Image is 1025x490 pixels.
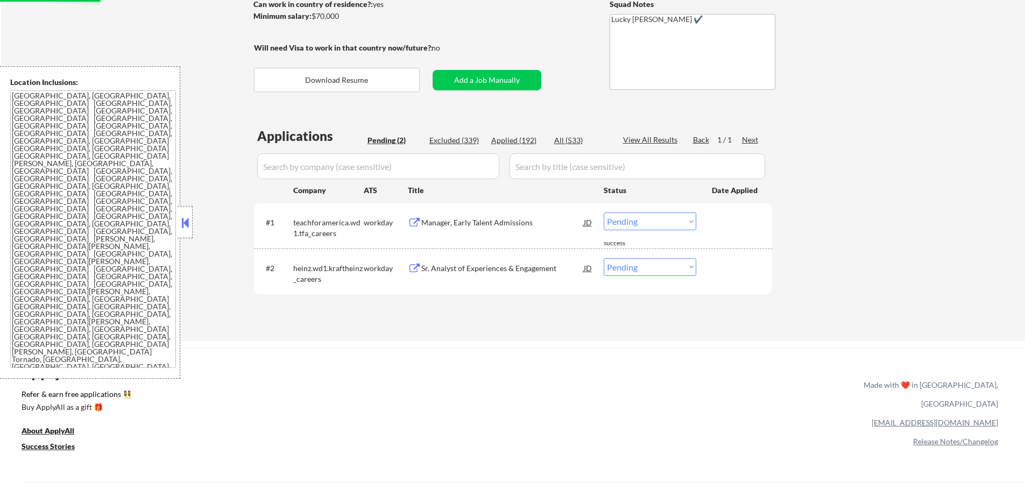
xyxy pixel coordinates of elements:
[491,135,545,146] div: Applied (192)
[253,11,433,22] div: $70,000
[254,43,433,52] strong: Will need Visa to work in that country now/future?:
[872,418,998,427] a: [EMAIL_ADDRESS][DOMAIN_NAME]
[22,426,74,435] u: About ApplyAll
[293,185,364,196] div: Company
[742,134,759,145] div: Next
[421,217,584,228] div: Manager, Early Talent Admissions
[254,68,420,92] button: Download Resume
[604,239,647,248] div: success
[429,135,483,146] div: Excluded (339)
[712,185,759,196] div: Date Applied
[253,11,312,20] strong: Minimum salary:
[623,134,681,145] div: View All Results
[10,77,176,88] div: Location Inclusions:
[22,390,639,402] a: Refer & earn free applications 👯‍♀️
[554,135,608,146] div: All (533)
[266,263,285,274] div: #2
[293,263,364,284] div: heinz.wd1.kraftheinz_careers
[913,437,998,446] a: Release Notes/Changelog
[293,217,364,238] div: teachforamerica.wd1.tfa_careers
[367,135,421,146] div: Pending (2)
[364,185,408,196] div: ATS
[257,153,499,179] input: Search by company (case sensitive)
[364,263,408,274] div: workday
[22,402,129,415] a: Buy ApplyAll as a gift 🎁
[22,363,94,381] div: ApplyAll
[22,442,75,451] u: Success Stories
[510,153,765,179] input: Search by title (case sensitive)
[604,180,696,200] div: Status
[583,258,593,278] div: JD
[693,134,710,145] div: Back
[22,441,89,455] a: Success Stories
[421,263,584,274] div: Sr. Analyst of Experiences & Engagement
[22,425,89,439] a: About ApplyAll
[583,212,593,232] div: JD
[266,217,285,228] div: #1
[859,375,998,413] div: Made with ❤️ in [GEOGRAPHIC_DATA], [GEOGRAPHIC_DATA]
[432,42,462,53] div: no
[364,217,408,228] div: workday
[408,185,593,196] div: Title
[22,403,129,411] div: Buy ApplyAll as a gift 🎁
[433,70,541,90] button: Add a Job Manually
[257,130,364,143] div: Applications
[717,134,742,145] div: 1 / 1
